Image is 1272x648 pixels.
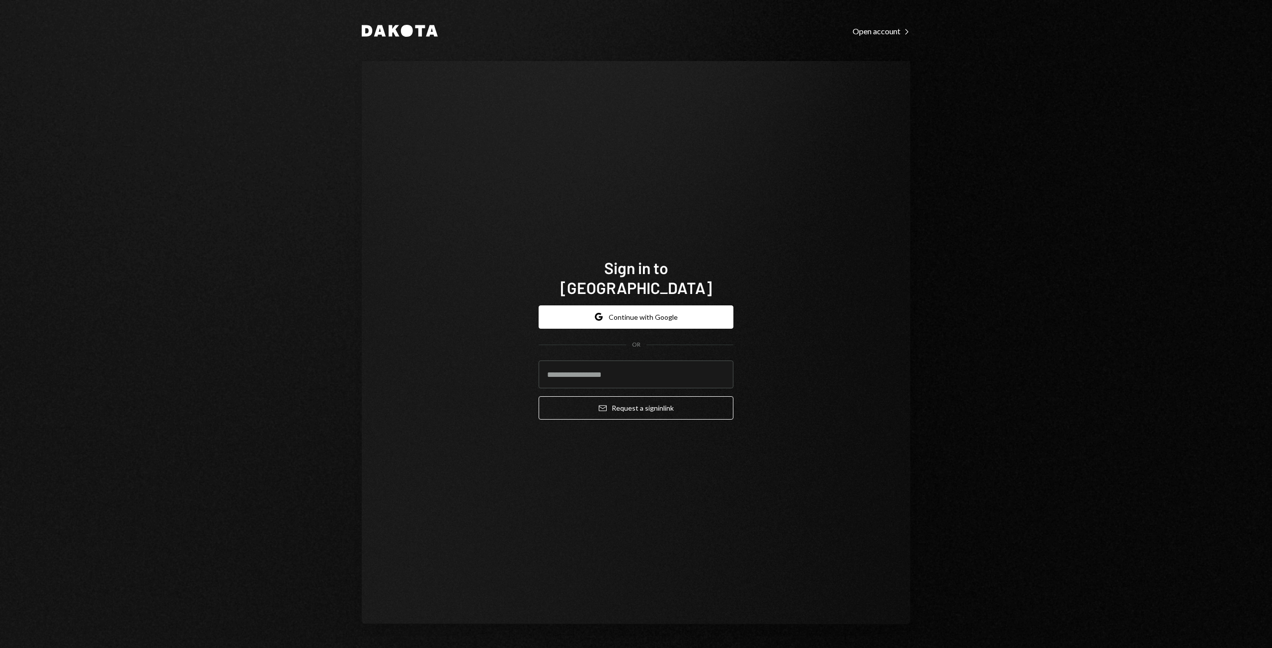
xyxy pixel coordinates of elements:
[853,26,910,36] div: Open account
[853,25,910,36] a: Open account
[632,341,640,349] div: OR
[539,258,733,297] h1: Sign in to [GEOGRAPHIC_DATA]
[539,396,733,420] button: Request a signinlink
[539,305,733,329] button: Continue with Google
